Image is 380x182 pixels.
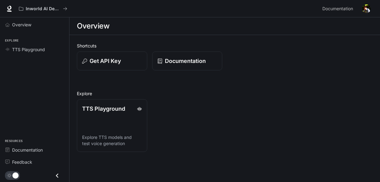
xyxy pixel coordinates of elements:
p: TTS Playground [82,104,125,113]
a: Overview [2,19,67,30]
span: Documentation [12,147,43,153]
a: Feedback [2,157,67,167]
h2: Explore [77,90,373,97]
a: TTS Playground [2,44,67,55]
button: Get API Key [77,51,147,70]
p: Documentation [165,57,206,65]
a: Documentation [152,51,223,70]
span: Overview [12,21,31,28]
p: Get API Key [90,57,121,65]
img: User avatar [362,4,371,13]
h2: Shortcuts [77,42,373,49]
span: Dark mode toggle [12,172,19,179]
p: Inworld AI Demos [26,6,60,11]
a: Documentation [2,144,67,155]
a: TTS PlaygroundExplore TTS models and test voice generation [77,99,147,152]
button: All workspaces [16,2,70,15]
button: User avatar [360,2,373,15]
span: Feedback [12,159,32,165]
button: Close drawer [50,169,64,182]
span: Documentation [322,5,353,13]
h1: Overview [77,20,109,32]
span: TTS Playground [12,46,45,53]
a: Documentation [320,2,358,15]
p: Explore TTS models and test voice generation [82,134,142,147]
